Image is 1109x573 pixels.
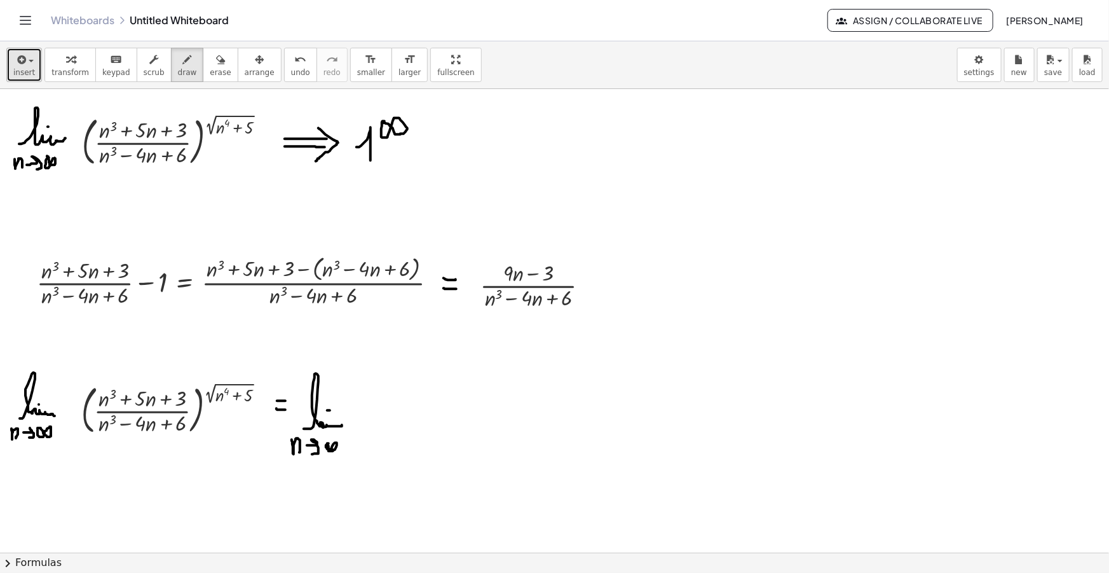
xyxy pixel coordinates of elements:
button: draw [171,48,204,82]
button: [PERSON_NAME] [996,9,1094,32]
span: new [1011,68,1027,77]
span: redo [323,68,341,77]
button: redoredo [316,48,348,82]
button: Toggle navigation [15,10,36,31]
button: settings [957,48,1002,82]
i: format_size [365,52,377,67]
span: [PERSON_NAME] [1006,15,1084,26]
button: Assign / Collaborate Live [827,9,993,32]
button: load [1072,48,1103,82]
button: format_sizesmaller [350,48,392,82]
button: new [1004,48,1035,82]
span: arrange [245,68,275,77]
span: fullscreen [437,68,474,77]
button: undoundo [284,48,317,82]
span: save [1044,68,1062,77]
button: format_sizelarger [391,48,428,82]
i: format_size [404,52,416,67]
span: draw [178,68,197,77]
a: Whiteboards [51,14,114,27]
i: undo [294,52,306,67]
button: transform [44,48,96,82]
button: insert [6,48,42,82]
i: redo [326,52,338,67]
span: Assign / Collaborate Live [838,15,983,26]
span: undo [291,68,310,77]
span: keypad [102,68,130,77]
span: erase [210,68,231,77]
span: settings [964,68,995,77]
span: smaller [357,68,385,77]
span: transform [51,68,89,77]
span: larger [398,68,421,77]
button: arrange [238,48,282,82]
i: keyboard [110,52,122,67]
button: fullscreen [430,48,481,82]
span: insert [13,68,35,77]
button: erase [203,48,238,82]
button: scrub [137,48,172,82]
span: scrub [144,68,165,77]
button: save [1037,48,1070,82]
span: load [1079,68,1096,77]
button: keyboardkeypad [95,48,137,82]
